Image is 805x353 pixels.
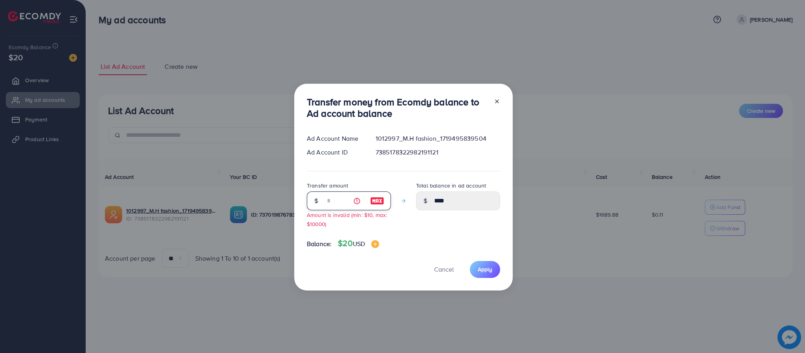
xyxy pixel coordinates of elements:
[369,134,506,143] div: 1012997_M.H fashion_1719495839504
[301,134,369,143] div: Ad Account Name
[371,240,379,248] img: image
[307,211,387,228] small: Amount is invalid (min: $10, max: $10000)
[301,148,369,157] div: Ad Account ID
[307,96,488,119] h3: Transfer money from Ecomdy balance to Ad account balance
[424,261,464,278] button: Cancel
[434,265,454,274] span: Cancel
[307,239,332,248] span: Balance:
[416,182,486,189] label: Total balance in ad account
[307,182,348,189] label: Transfer amount
[353,239,365,248] span: USD
[370,196,384,206] img: image
[478,265,492,273] span: Apply
[369,148,506,157] div: 7385178322982191121
[470,261,500,278] button: Apply
[338,239,379,248] h4: $20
